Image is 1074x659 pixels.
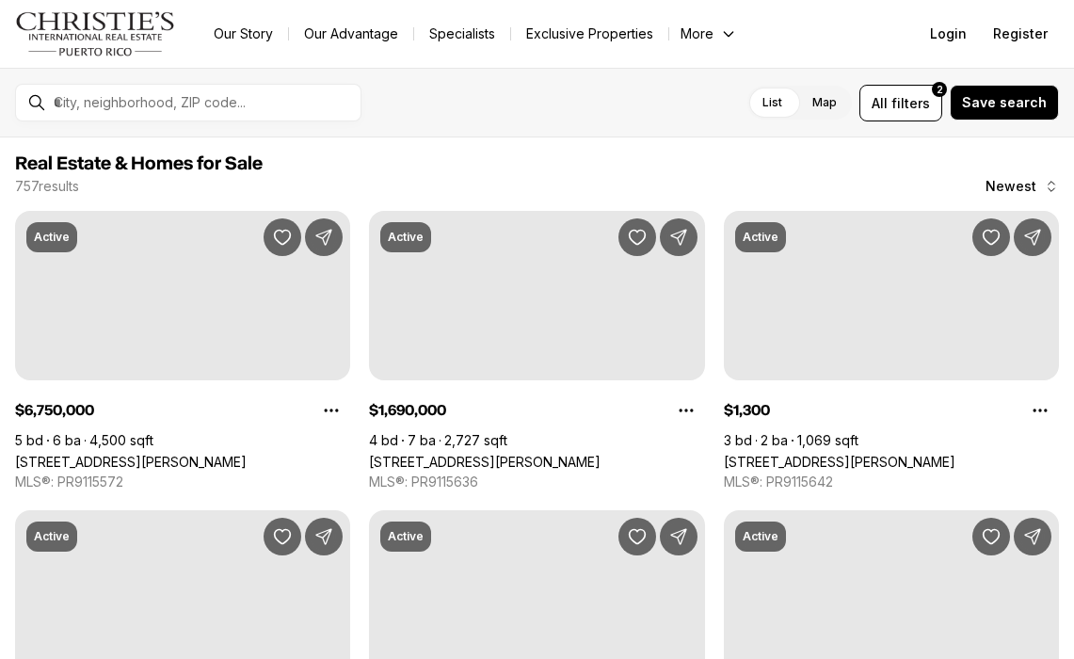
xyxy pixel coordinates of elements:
[743,230,778,245] p: Active
[891,93,930,113] span: filters
[930,26,967,41] span: Login
[388,230,424,245] p: Active
[618,518,656,555] button: Save Property: 1507 ASHFORD #1202
[747,86,797,120] label: List
[743,529,778,544] p: Active
[15,154,263,173] span: Real Estate & Homes for Sale
[859,85,942,121] button: Allfilters2
[797,86,852,120] label: Map
[414,21,510,47] a: Specialists
[669,21,748,47] button: More
[660,518,697,555] button: Share Property
[667,392,705,429] button: Property options
[982,15,1059,53] button: Register
[264,218,301,256] button: Save Property: 2220 CALLE PARK BLVD
[972,218,1010,256] button: Save Property: 6 EB N CEDRO HWY E #2
[289,21,413,47] a: Our Advantage
[199,21,288,47] a: Our Story
[993,26,1048,41] span: Register
[872,93,888,113] span: All
[1021,392,1059,429] button: Property options
[986,179,1036,194] span: Newest
[618,218,656,256] button: Save Property: 69 CALLE ROBLE
[34,529,70,544] p: Active
[305,518,343,555] button: Share Property
[388,529,424,544] p: Active
[264,518,301,555] button: Save Property: MILLENIA PARK 1785 CALLE J. FERRER Y FERRER 100 #Apt 1101
[15,11,176,56] img: logo
[305,218,343,256] button: Share Property
[962,95,1047,110] span: Save search
[950,85,1059,121] button: Save search
[369,454,601,470] a: 69 CALLE ROBLE, GUAYNABO PR, 00966
[919,15,978,53] button: Login
[724,454,955,470] a: 6 EB N CEDRO HWY E #2, BAYAMON PR, 00956
[15,454,247,470] a: 2220 CALLE PARK BLVD, SAN JUAN PR, 00913
[15,179,79,194] p: 757 results
[1014,218,1051,256] button: Share Property
[974,168,1070,205] button: Newest
[511,21,668,47] a: Exclusive Properties
[34,230,70,245] p: Active
[937,82,943,97] span: 2
[313,392,350,429] button: Property options
[660,218,697,256] button: Share Property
